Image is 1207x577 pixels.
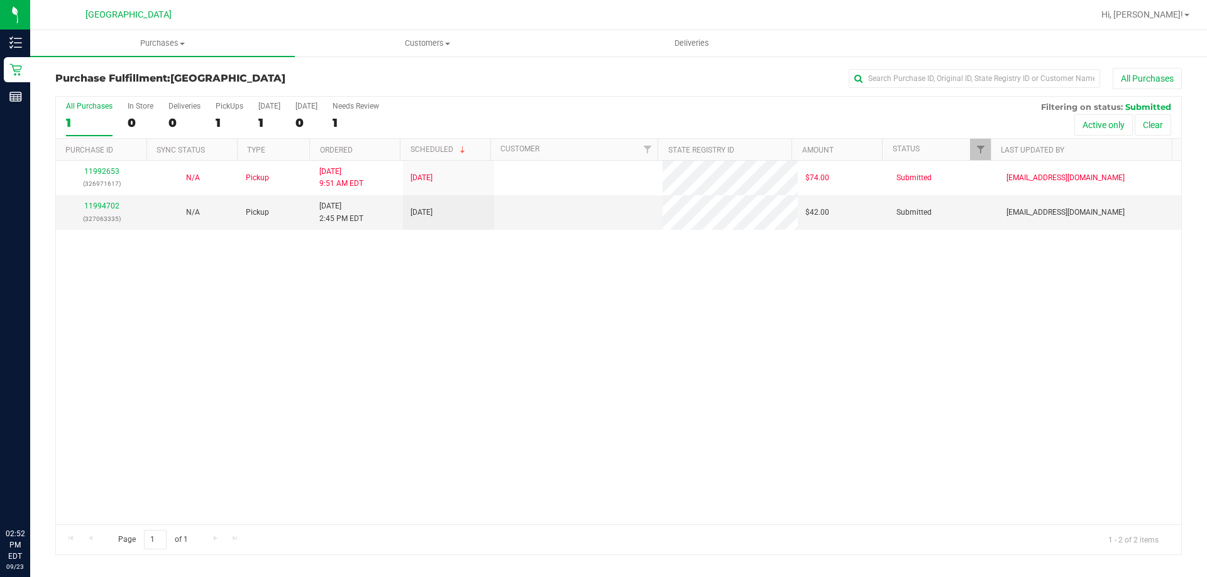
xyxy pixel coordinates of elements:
[9,90,22,103] inline-svg: Reports
[186,172,200,184] button: N/A
[66,102,113,111] div: All Purchases
[896,172,932,184] span: Submitted
[186,208,200,217] span: Not Applicable
[411,145,468,154] a: Scheduled
[216,102,243,111] div: PickUps
[246,207,269,218] span: Pickup
[216,116,243,130] div: 1
[559,30,824,57] a: Deliveries
[9,36,22,49] inline-svg: Inventory
[970,139,991,160] a: Filter
[258,116,280,130] div: 1
[84,167,119,176] a: 11992653
[128,116,153,130] div: 0
[295,116,317,130] div: 0
[84,202,119,210] a: 11994702
[319,200,363,224] span: [DATE] 2:45 PM EDT
[333,116,379,130] div: 1
[1125,102,1171,112] span: Submitted
[295,38,559,49] span: Customers
[65,146,113,154] a: Purchase ID
[30,30,295,57] a: Purchases
[157,146,205,154] a: Sync Status
[319,166,363,190] span: [DATE] 9:51 AM EDT
[246,172,269,184] span: Pickup
[63,178,140,190] p: (326971617)
[893,144,920,153] a: Status
[85,9,172,20] span: [GEOGRAPHIC_DATA]
[333,102,379,111] div: Needs Review
[168,102,201,111] div: Deliveries
[1001,146,1064,154] a: Last Updated By
[9,63,22,76] inline-svg: Retail
[1006,207,1125,218] span: [EMAIL_ADDRESS][DOMAIN_NAME]
[128,102,153,111] div: In Store
[668,146,734,154] a: State Registry ID
[896,207,932,218] span: Submitted
[63,213,140,225] p: (327063335)
[6,562,25,571] p: 09/23
[13,477,50,514] iframe: Resource center
[170,72,285,84] span: [GEOGRAPHIC_DATA]
[411,172,433,184] span: [DATE]
[186,173,200,182] span: Not Applicable
[1113,68,1182,89] button: All Purchases
[295,102,317,111] div: [DATE]
[168,116,201,130] div: 0
[107,530,198,549] span: Page of 1
[55,73,431,84] h3: Purchase Fulfillment:
[1135,114,1171,136] button: Clear
[805,172,829,184] span: $74.00
[66,116,113,130] div: 1
[1101,9,1183,19] span: Hi, [PERSON_NAME]!
[1074,114,1133,136] button: Active only
[802,146,834,154] a: Amount
[37,475,52,490] iframe: Resource center unread badge
[637,139,658,160] a: Filter
[849,69,1100,88] input: Search Purchase ID, Original ID, State Registry ID or Customer Name...
[6,528,25,562] p: 02:52 PM EDT
[247,146,265,154] a: Type
[320,146,353,154] a: Ordered
[186,207,200,218] button: N/A
[144,530,167,549] input: 1
[1041,102,1123,112] span: Filtering on status:
[1098,530,1169,549] span: 1 - 2 of 2 items
[30,38,295,49] span: Purchases
[411,207,433,218] span: [DATE]
[258,102,280,111] div: [DATE]
[658,38,726,49] span: Deliveries
[805,207,829,218] span: $42.00
[1006,172,1125,184] span: [EMAIL_ADDRESS][DOMAIN_NAME]
[295,30,559,57] a: Customers
[500,144,539,153] a: Customer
